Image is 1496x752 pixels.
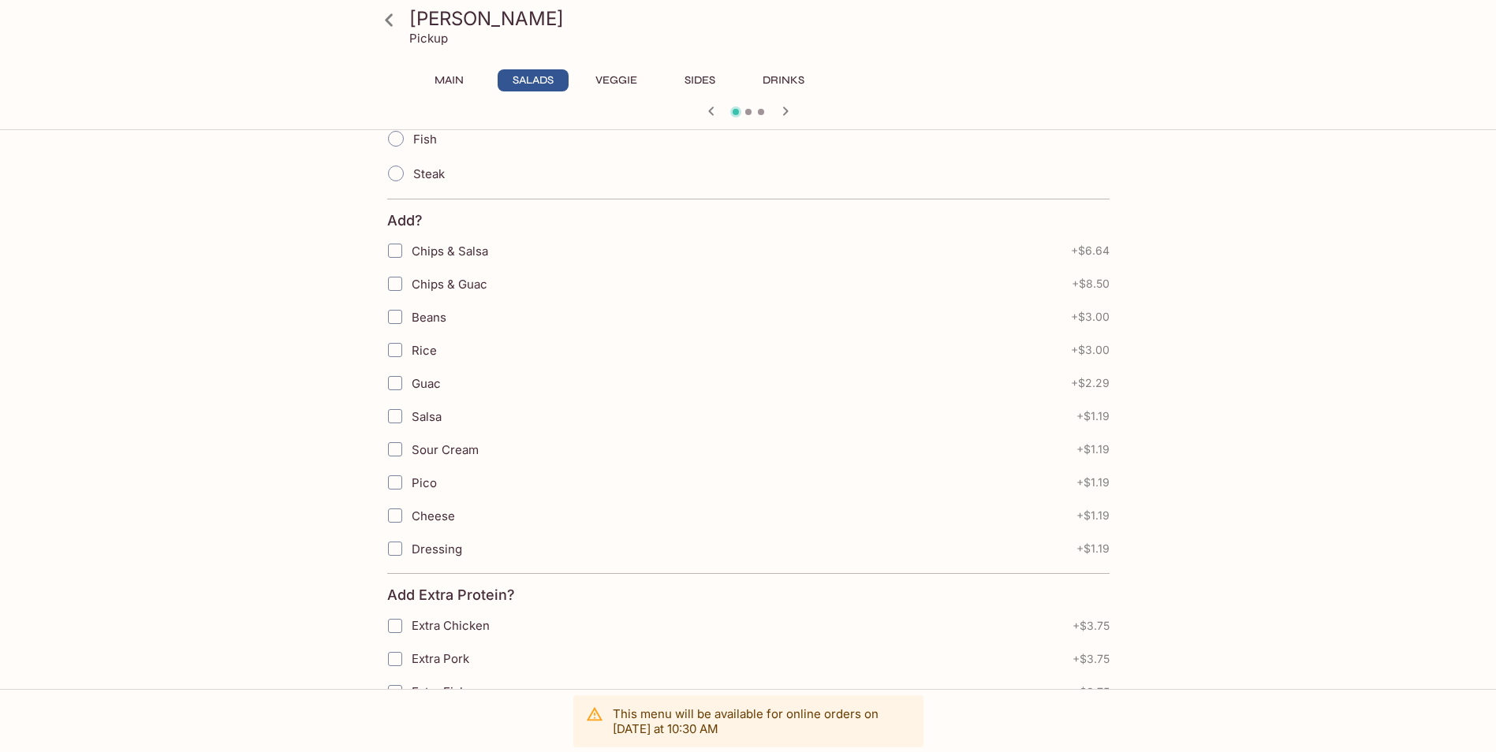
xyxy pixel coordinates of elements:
[412,508,455,523] span: Cheese
[1073,653,1110,665] span: + $3.75
[412,684,467,699] span: Extra Fish
[1076,542,1110,555] span: + $1.19
[387,212,423,229] h4: Add?
[1071,311,1110,323] span: + $3.00
[412,442,479,457] span: Sour Cream
[412,618,490,633] span: Extra Chicken
[1076,476,1110,489] span: + $1.19
[412,343,437,358] span: Rice
[413,166,445,181] span: Steak
[387,586,515,604] h4: Add Extra Protein?
[409,31,448,46] p: Pickup
[412,409,442,424] span: Salsa
[412,376,441,391] span: Guac
[412,244,488,259] span: Chips & Salsa
[1073,620,1110,632] span: + $3.75
[1072,277,1110,290] span: + $8.50
[665,69,736,91] button: Sides
[412,651,469,666] span: Extra Pork
[412,277,487,292] span: Chips & Guac
[748,69,819,91] button: Drinks
[1076,443,1110,456] span: + $1.19
[1073,686,1110,698] span: + $3.75
[1076,410,1110,423] span: + $1.19
[412,542,462,557] span: Dressing
[412,475,437,490] span: Pico
[409,6,1114,31] h3: [PERSON_NAME]
[581,69,652,91] button: Veggie
[1071,344,1110,356] span: + $3.00
[1071,377,1110,389] span: + $2.29
[498,69,569,91] button: Salads
[414,69,485,91] button: Main
[1076,509,1110,522] span: + $1.19
[1071,244,1110,257] span: + $6.64
[412,310,446,325] span: Beans
[613,706,911,736] p: This menu will be available for online orders on [DATE] at 10:30 AM
[413,132,437,147] span: Fish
